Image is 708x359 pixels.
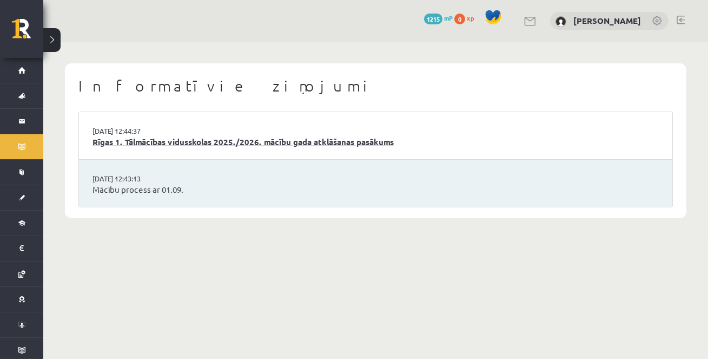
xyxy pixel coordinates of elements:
[555,16,566,27] img: Diāna Abbasova
[424,14,442,24] span: 1215
[467,14,474,22] span: xp
[454,14,465,24] span: 0
[424,14,453,22] a: 1215 mP
[12,19,43,46] a: Rīgas 1. Tālmācības vidusskola
[78,77,673,95] h1: Informatīvie ziņojumi
[92,126,174,136] a: [DATE] 12:44:37
[454,14,479,22] a: 0 xp
[92,173,174,184] a: [DATE] 12:43:13
[573,15,641,26] a: [PERSON_NAME]
[92,136,659,148] a: Rīgas 1. Tālmācības vidusskolas 2025./2026. mācību gada atklāšanas pasākums
[92,184,659,196] a: Mācību process ar 01.09.
[444,14,453,22] span: mP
